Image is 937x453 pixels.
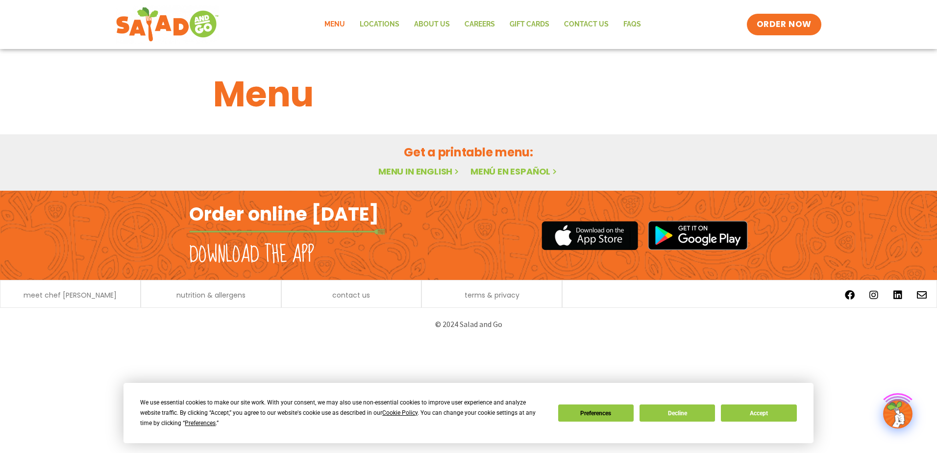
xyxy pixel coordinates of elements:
[640,404,715,422] button: Decline
[185,420,216,427] span: Preferences
[558,404,634,422] button: Preferences
[189,229,385,234] img: fork
[378,165,461,177] a: Menu in English
[470,165,559,177] a: Menú en español
[189,241,314,269] h2: Download the app
[176,292,246,299] a: nutrition & allergens
[116,5,219,44] img: new-SAG-logo-768×292
[382,409,418,416] span: Cookie Policy
[194,318,743,331] p: © 2024 Salad and Go
[747,14,821,35] a: ORDER NOW
[557,13,616,36] a: Contact Us
[140,398,546,428] div: We use essential cookies to make our site work. With your consent, we may also use non-essential ...
[648,221,748,250] img: google_play
[123,383,814,443] div: Cookie Consent Prompt
[721,404,796,422] button: Accept
[189,202,379,226] h2: Order online [DATE]
[332,292,370,299] a: contact us
[616,13,648,36] a: FAQs
[213,68,724,121] h1: Menu
[407,13,457,36] a: About Us
[502,13,557,36] a: GIFT CARDS
[757,19,812,30] span: ORDER NOW
[352,13,407,36] a: Locations
[465,292,519,299] a: terms & privacy
[317,13,352,36] a: Menu
[457,13,502,36] a: Careers
[542,220,638,252] img: appstore
[24,292,117,299] a: meet chef [PERSON_NAME]
[213,144,724,161] h2: Get a printable menu:
[317,13,648,36] nav: Menu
